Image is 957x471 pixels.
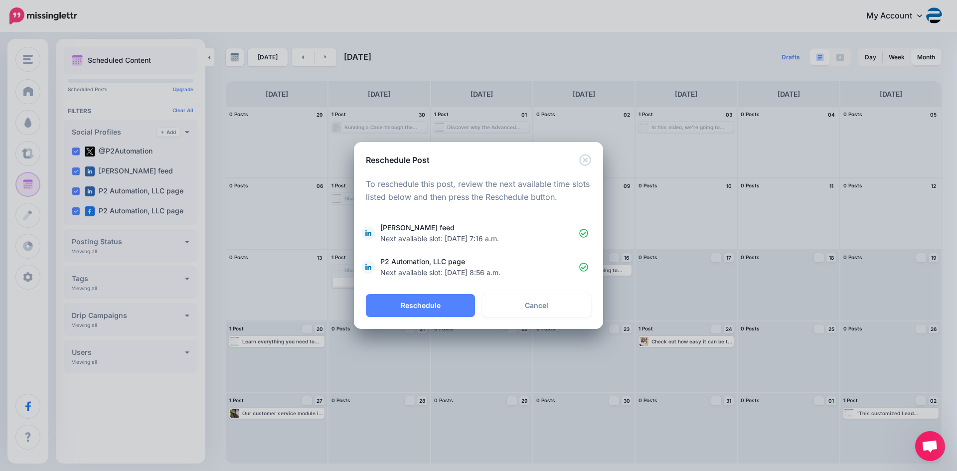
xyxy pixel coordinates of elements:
a: [PERSON_NAME] feed Next available slot: [DATE] 7:16 a.m. [364,222,593,244]
span: Next available slot: [DATE] 8:56 a.m. [380,268,500,277]
p: To reschedule this post, review the next available time slots listed below and then press the Res... [366,178,591,204]
a: Cancel [482,294,591,317]
span: Next available slot: [DATE] 7:16 a.m. [380,234,499,243]
h5: Reschedule Post [366,154,430,166]
button: Reschedule [366,294,475,317]
span: [PERSON_NAME] feed [380,222,579,244]
a: P2 Automation, LLC page Next available slot: [DATE] 8:56 a.m. [364,256,593,278]
span: P2 Automation, LLC page [380,256,579,278]
button: Close [579,154,591,166]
